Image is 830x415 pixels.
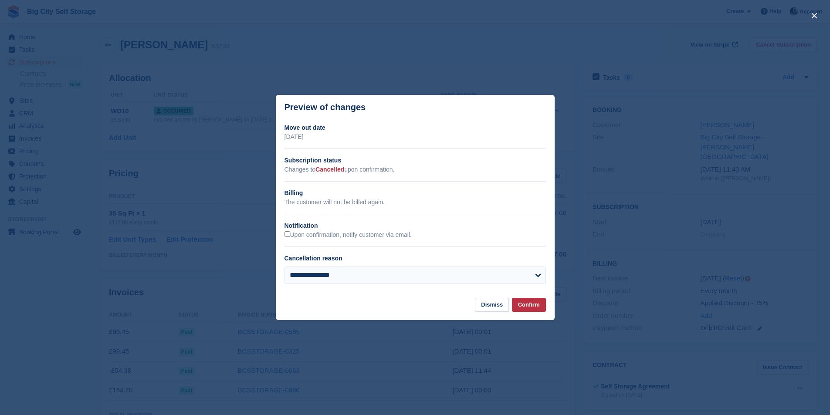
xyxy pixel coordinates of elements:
h2: Notification [285,221,546,230]
p: Preview of changes [285,102,366,112]
button: Dismiss [475,298,509,312]
label: Cancellation reason [285,255,342,262]
h2: Subscription status [285,156,546,165]
input: Upon confirmation, notify customer via email. [285,231,290,237]
h2: Billing [285,189,546,198]
h2: Move out date [285,123,546,132]
button: Confirm [512,298,546,312]
button: close [807,9,821,23]
span: Cancelled [315,166,344,173]
p: [DATE] [285,132,546,142]
p: Changes to upon confirmation. [285,165,546,174]
label: Upon confirmation, notify customer via email. [285,231,412,239]
p: The customer will not be billed again. [285,198,546,207]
